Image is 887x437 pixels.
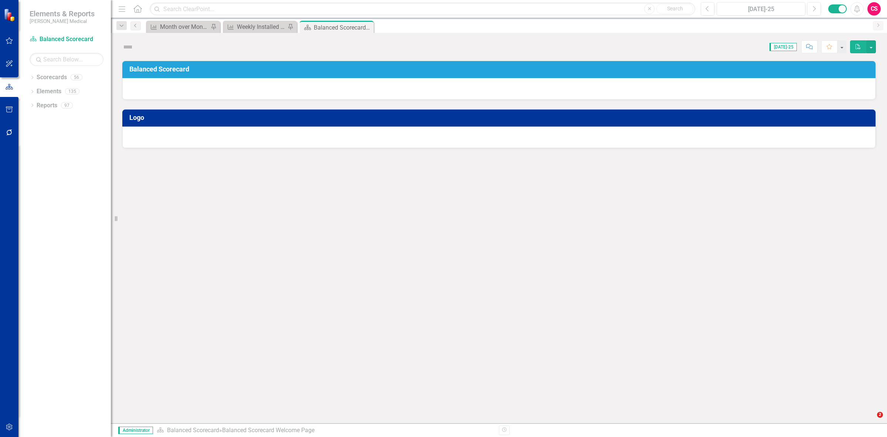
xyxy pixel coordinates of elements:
small: [PERSON_NAME] Medical [30,18,95,24]
span: 2 [877,412,883,418]
span: Elements & Reports [30,9,95,18]
img: Not Defined [122,41,134,53]
a: Reports [37,101,57,110]
img: ClearPoint Strategy [4,8,17,21]
a: Scorecards [37,73,67,82]
input: Search Below... [30,53,103,66]
a: Balanced Scorecard [167,427,219,434]
div: 135 [65,88,79,95]
iframe: Intercom live chat [862,412,880,430]
div: Balanced Scorecard Welcome Page [222,427,315,434]
h3: Logo [129,114,871,121]
input: Search ClearPoint... [150,3,695,16]
a: Balanced Scorecard [30,35,103,44]
button: CS [867,2,881,16]
div: Balanced Scorecard Welcome Page [314,23,372,32]
div: 97 [61,102,73,108]
h3: Balanced Scorecard [129,65,871,73]
div: 56 [71,74,82,81]
div: Weekly Installed New Account Sales (YTD) [237,22,286,31]
span: Administrator [118,427,153,434]
div: » [157,426,493,435]
button: Search [656,4,693,14]
span: [DATE]-25 [769,43,797,51]
button: [DATE]-25 [717,2,805,16]
span: Search [667,6,683,11]
a: Elements [37,87,61,96]
div: [DATE]-25 [719,5,803,14]
a: Weekly Installed New Account Sales (YTD) [225,22,286,31]
a: Month over Month Improvement [148,22,209,31]
div: Month over Month Improvement [160,22,209,31]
